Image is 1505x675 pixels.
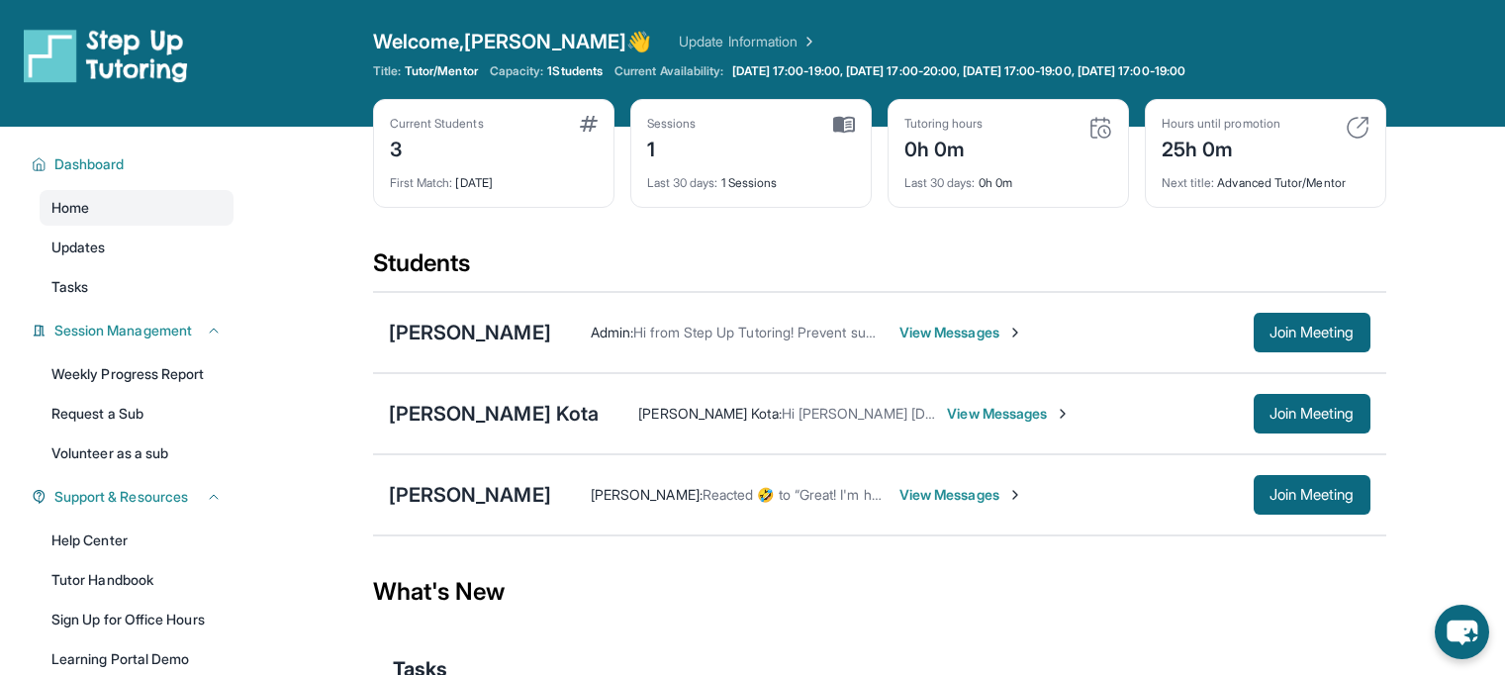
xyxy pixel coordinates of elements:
[1270,408,1355,420] span: Join Meeting
[373,63,401,79] span: Title:
[24,28,188,83] img: logo
[1435,605,1489,659] button: chat-button
[647,163,855,191] div: 1 Sessions
[40,269,234,305] a: Tasks
[40,356,234,392] a: Weekly Progress Report
[405,63,478,79] span: Tutor/Mentor
[679,32,817,51] a: Update Information
[373,28,652,55] span: Welcome, [PERSON_NAME] 👋
[1270,327,1355,338] span: Join Meeting
[1254,394,1370,434] button: Join Meeting
[647,116,697,132] div: Sessions
[580,116,598,132] img: card
[389,481,551,509] div: [PERSON_NAME]
[389,400,600,428] div: [PERSON_NAME] Kota
[40,230,234,265] a: Updates
[899,485,1023,505] span: View Messages
[51,277,88,297] span: Tasks
[1270,489,1355,501] span: Join Meeting
[54,154,125,174] span: Dashboard
[1162,132,1280,163] div: 25h 0m
[47,487,222,507] button: Support & Resources
[833,116,855,134] img: card
[1088,116,1112,140] img: card
[1254,313,1370,352] button: Join Meeting
[40,396,234,432] a: Request a Sub
[51,238,106,257] span: Updates
[40,562,234,598] a: Tutor Handbook
[638,405,781,422] span: [PERSON_NAME] Kota :
[490,63,544,79] span: Capacity:
[647,132,697,163] div: 1
[591,486,703,503] span: [PERSON_NAME] :
[647,175,718,190] span: Last 30 days :
[782,405,1207,422] span: Hi [PERSON_NAME] [DATE] and [DATE] works for [PERSON_NAME].
[389,319,551,346] div: [PERSON_NAME]
[904,163,1112,191] div: 0h 0m
[390,132,484,163] div: 3
[732,63,1185,79] span: [DATE] 17:00-19:00, [DATE] 17:00-20:00, [DATE] 17:00-19:00, [DATE] 17:00-19:00
[40,190,234,226] a: Home
[1007,325,1023,340] img: Chevron-Right
[904,116,984,132] div: Tutoring hours
[47,154,222,174] button: Dashboard
[1346,116,1369,140] img: card
[728,63,1189,79] a: [DATE] 17:00-19:00, [DATE] 17:00-20:00, [DATE] 17:00-19:00, [DATE] 17:00-19:00
[40,602,234,637] a: Sign Up for Office Hours
[547,63,603,79] span: 1 Students
[947,404,1071,424] span: View Messages
[703,486,1432,503] span: Reacted 🤣 to “Great! I'm happy to start our sessions [DATE] or [DATE] if that works for you. Here...
[390,163,598,191] div: [DATE]
[1162,116,1280,132] div: Hours until promotion
[47,321,222,340] button: Session Management
[373,247,1386,291] div: Students
[904,132,984,163] div: 0h 0m
[1007,487,1023,503] img: Chevron-Right
[1162,175,1215,190] span: Next title :
[40,523,234,558] a: Help Center
[1162,163,1369,191] div: Advanced Tutor/Mentor
[899,323,1023,342] span: View Messages
[40,435,234,471] a: Volunteer as a sub
[904,175,976,190] span: Last 30 days :
[54,321,192,340] span: Session Management
[798,32,817,51] img: Chevron Right
[614,63,723,79] span: Current Availability:
[54,487,188,507] span: Support & Resources
[390,175,453,190] span: First Match :
[1254,475,1370,515] button: Join Meeting
[390,116,484,132] div: Current Students
[373,548,1386,635] div: What's New
[591,324,633,340] span: Admin :
[51,198,89,218] span: Home
[1055,406,1071,422] img: Chevron-Right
